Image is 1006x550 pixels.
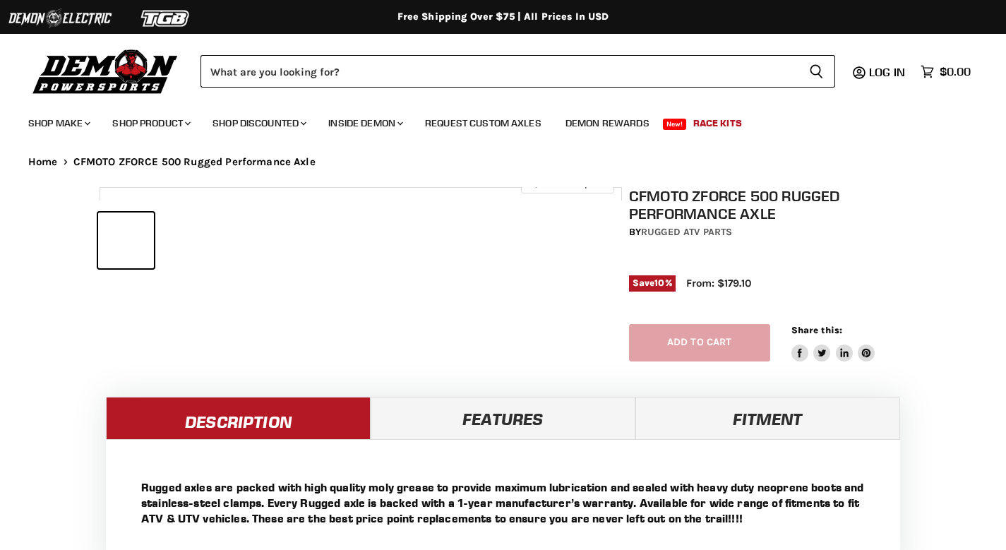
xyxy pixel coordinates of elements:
[318,109,412,138] a: Inside Demon
[869,65,905,79] span: Log in
[798,55,835,88] button: Search
[73,156,316,168] span: CFMOTO ZFORCE 500 Rugged Performance Axle
[202,109,315,138] a: Shop Discounted
[7,5,113,32] img: Demon Electric Logo 2
[28,46,183,96] img: Demon Powersports
[683,109,753,138] a: Race Kits
[654,277,664,288] span: 10
[791,324,875,361] aside: Share this:
[28,156,58,168] a: Home
[940,65,971,78] span: $0.00
[102,109,199,138] a: Shop Product
[629,187,914,222] h1: CFMOTO ZFORCE 500 Rugged Performance Axle
[528,178,606,189] span: Click to expand
[141,479,865,526] p: Rugged axles are packed with high quality moly grease to provide maximum lubrication and sealed w...
[629,275,676,291] span: Save %
[371,397,635,439] a: Features
[414,109,552,138] a: Request Custom Axles
[635,397,900,439] a: Fitment
[18,109,99,138] a: Shop Make
[555,109,660,138] a: Demon Rewards
[18,103,967,138] ul: Main menu
[663,119,687,130] span: New!
[914,61,978,82] a: $0.00
[641,226,732,238] a: Rugged ATV Parts
[113,5,219,32] img: TGB Logo 2
[791,325,842,335] span: Share this:
[200,55,835,88] form: Product
[98,213,154,268] button: IMAGE thumbnail
[686,277,751,289] span: From: $179.10
[863,66,914,78] a: Log in
[200,55,798,88] input: Search
[629,225,914,240] div: by
[106,397,371,439] a: Description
